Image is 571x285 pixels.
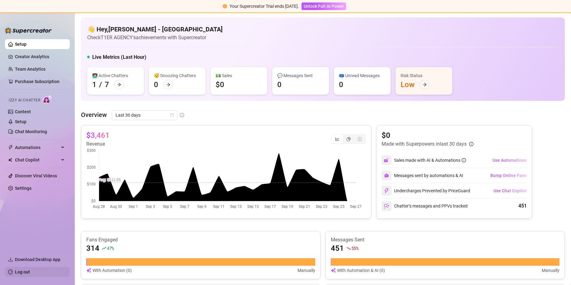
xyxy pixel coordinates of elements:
[15,67,45,72] a: Team Analytics
[384,173,389,178] img: svg%3e
[230,4,299,9] span: Your Supercreator Trial ends [DATE].
[8,257,13,262] span: download
[297,267,315,274] article: Manually
[8,158,12,162] img: Chat Copilot
[384,188,389,194] img: svg%3e
[493,186,527,196] button: Use Chat Copilot
[86,140,110,148] article: Revenue
[15,269,30,274] a: Log out
[9,97,40,103] span: Izzy AI Chatter
[154,80,158,90] div: 0
[15,129,47,134] a: Chat Monitoring
[116,110,174,120] span: Last 30 days
[302,2,346,10] button: Unlock Full AI Power
[15,173,57,178] a: Discover Viral Videos
[462,158,466,162] span: info-circle
[15,186,31,191] a: Settings
[394,157,466,164] div: Sales made with AI & Automations
[469,142,473,146] span: info-circle
[382,130,473,140] article: $0
[15,109,31,114] a: Content
[92,54,146,61] h5: Live Metrics (Last Hour)
[382,140,467,148] article: Made with Superpowers in last 30 days
[15,119,26,124] a: Setup
[87,34,223,41] article: Check T1ER AGENCY's achievements with Supercreator
[86,130,110,140] article: $3,461
[490,171,527,180] button: Bump Online Fans
[86,243,99,253] article: 314
[216,80,224,90] div: $0
[492,158,526,163] span: Use Automations
[358,137,362,141] span: dollar-circle
[382,186,470,196] div: Undercharges Prevented by PriceGuard
[87,25,223,34] h4: 👋 Hey, [PERSON_NAME] - [GEOGRAPHIC_DATA]
[346,246,351,250] span: fall
[542,267,559,274] article: Manually
[15,77,65,86] a: Purchase Subscription
[166,82,170,87] span: arrow-right
[223,4,227,8] span: exclamation-circle
[81,110,107,119] article: Overview
[302,4,346,9] a: Unlock Full AI Power
[107,245,114,251] span: 47 %
[382,201,468,211] div: Chatter’s messages and PPVs tracked
[15,257,60,262] span: Download Desktop App
[277,80,282,90] div: 0
[493,188,526,193] span: Use Chat Copilot
[216,72,262,79] div: 💵 Sales
[43,95,52,104] img: AI Chatter
[339,72,386,79] div: 📪 Unread Messages
[422,82,427,87] span: arrow-right
[8,145,13,150] span: thunderbolt
[105,80,109,90] div: 7
[331,267,336,274] img: svg%3e
[492,155,527,165] button: Use Automations
[304,4,344,9] span: Unlock Full AI Power
[384,157,389,163] img: svg%3e
[5,27,52,34] img: logo-BBDzfeDw.svg
[337,267,385,274] article: With Automation & AI (0)
[490,173,526,178] span: Bump Online Fans
[92,80,97,90] div: 1
[92,72,139,79] div: 👩‍💻 Active Chatters
[339,80,343,90] div: 0
[346,137,351,141] span: pie-chart
[351,245,359,251] span: 55 %
[518,202,527,210] div: 451
[102,246,106,250] span: rise
[86,236,315,243] article: Fans Engaged
[382,171,463,180] div: Messages sent by automations & AI
[117,82,121,87] span: arrow-right
[331,134,366,144] div: segmented control
[331,236,560,243] article: Messages Sent
[15,42,26,47] a: Setup
[15,52,65,62] a: Creator Analytics
[154,72,201,79] div: 😴 Snoozing Chatters
[170,113,174,117] span: calendar
[335,137,340,141] span: line-chart
[15,142,59,152] span: Automations
[15,155,59,165] span: Chat Copilot
[331,243,344,253] article: 451
[86,267,91,274] img: svg%3e
[180,113,184,117] span: info-circle
[384,203,389,209] img: svg%3e
[401,72,447,79] div: Risk Status
[93,267,132,274] article: With Automation (0)
[277,72,324,79] div: 💬 Messages Sent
